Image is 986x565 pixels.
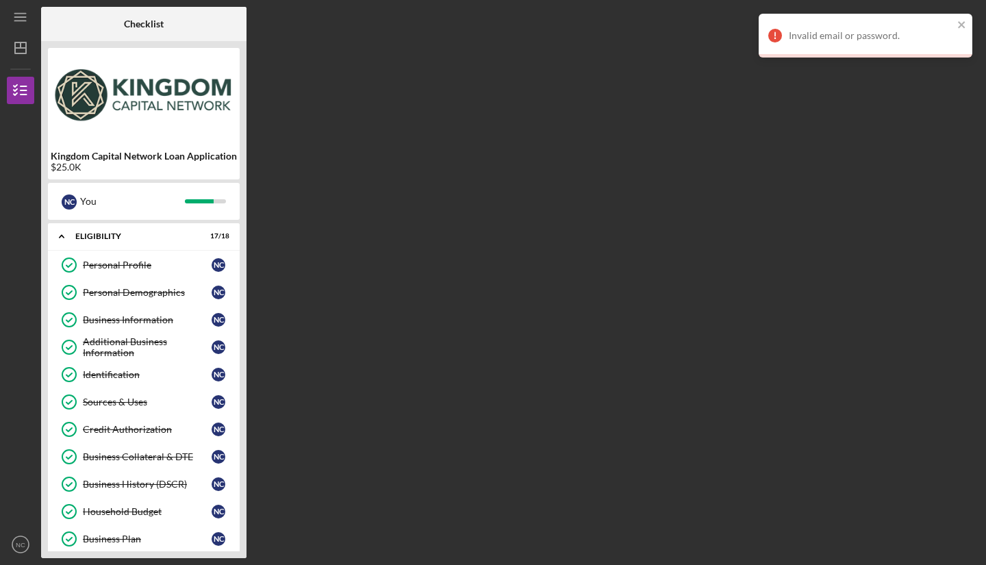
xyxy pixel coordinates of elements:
[212,450,225,464] div: N C
[75,232,195,240] div: ELIGIBILITY
[62,194,77,210] div: N C
[212,477,225,491] div: N C
[16,541,25,549] text: NC
[83,260,212,271] div: Personal Profile
[83,287,212,298] div: Personal Demographics
[55,361,233,388] a: IdentificationNC
[212,286,225,299] div: N C
[212,423,225,436] div: N C
[957,19,967,32] button: close
[51,151,237,162] b: Kingdom Capital Network Loan Application
[51,162,237,173] div: $25.0K
[83,397,212,407] div: Sources & Uses
[55,416,233,443] a: Credit AuthorizationNC
[55,388,233,416] a: Sources & UsesNC
[83,533,212,544] div: Business Plan
[7,531,34,558] button: NC
[124,18,164,29] b: Checklist
[83,314,212,325] div: Business Information
[212,258,225,272] div: N C
[205,232,229,240] div: 17 / 18
[55,498,233,525] a: Household BudgetNC
[48,55,240,137] img: Product logo
[212,395,225,409] div: N C
[55,443,233,470] a: Business Collateral & DTENC
[55,279,233,306] a: Personal DemographicsNC
[83,336,212,358] div: Additional Business Information
[212,340,225,354] div: N C
[83,479,212,490] div: Business History (DSCR)
[55,525,233,553] a: Business PlanNC
[80,190,185,213] div: You
[55,251,233,279] a: Personal ProfileNC
[83,424,212,435] div: Credit Authorization
[55,306,233,334] a: Business InformationNC
[55,334,233,361] a: Additional Business InformationNC
[55,470,233,498] a: Business History (DSCR)NC
[83,451,212,462] div: Business Collateral & DTE
[83,369,212,380] div: Identification
[212,532,225,546] div: N C
[83,506,212,517] div: Household Budget
[789,30,953,41] div: Invalid email or password.
[212,505,225,518] div: N C
[212,313,225,327] div: N C
[212,368,225,381] div: N C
